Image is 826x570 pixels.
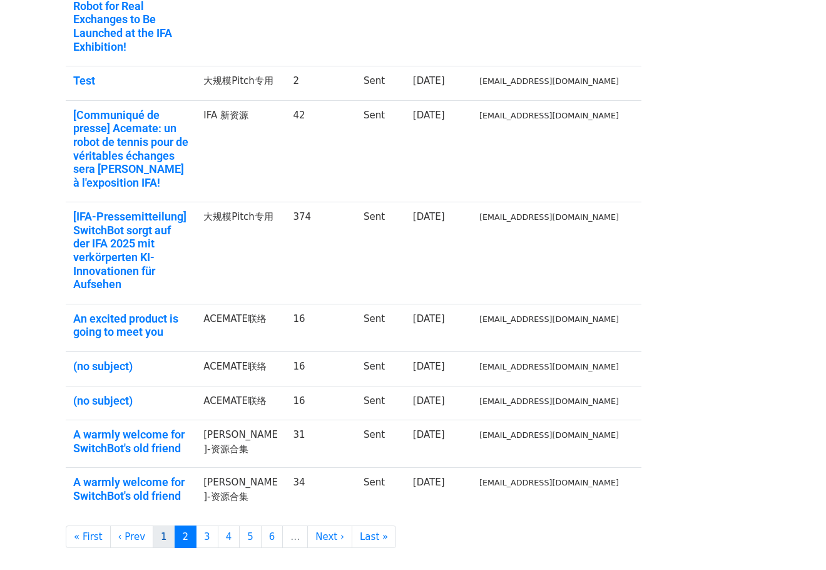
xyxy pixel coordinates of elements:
[413,429,445,440] a: [DATE]
[196,304,285,351] td: ACEMATE联络
[763,510,826,570] div: 聊天小组件
[73,394,188,408] a: (no subject)
[356,202,405,304] td: Sent
[356,420,405,468] td: Sent
[261,526,283,549] a: 6
[285,66,356,101] td: 2
[479,478,619,487] small: [EMAIL_ADDRESS][DOMAIN_NAME]
[285,386,356,420] td: 16
[479,430,619,440] small: [EMAIL_ADDRESS][DOMAIN_NAME]
[413,477,445,488] a: [DATE]
[73,210,188,291] a: [IFA-Pressemitteilung] SwitchBot sorgt auf der IFA 2025 mit verkörperten KI-Innovationen für Aufs...
[356,468,405,516] td: Sent
[763,510,826,570] iframe: Chat Widget
[196,352,285,386] td: ACEMATE联络
[356,100,405,202] td: Sent
[285,352,356,386] td: 16
[239,526,262,549] a: 5
[73,74,188,88] a: Test
[356,304,405,351] td: Sent
[479,76,619,86] small: [EMAIL_ADDRESS][DOMAIN_NAME]
[196,66,285,101] td: 大规模Pitch专用
[285,420,356,468] td: 31
[413,395,445,407] a: [DATE]
[413,361,445,372] a: [DATE]
[196,468,285,516] td: [PERSON_NAME]-资源合集
[413,110,445,121] a: [DATE]
[196,420,285,468] td: [PERSON_NAME]-资源合集
[307,526,352,549] a: Next ›
[285,468,356,516] td: 34
[73,475,188,502] a: A warmly welcome for SwitchBot's old friend
[285,202,356,304] td: 374
[196,202,285,304] td: 大规模Pitch专用
[285,304,356,351] td: 16
[413,313,445,324] a: [DATE]
[479,314,619,324] small: [EMAIL_ADDRESS][DOMAIN_NAME]
[73,312,188,339] a: An excited product is going to meet you
[356,352,405,386] td: Sent
[66,526,111,549] a: « First
[196,100,285,202] td: IFA 新资源
[196,526,218,549] a: 3
[479,362,619,371] small: [EMAIL_ADDRESS][DOMAIN_NAME]
[356,386,405,420] td: Sent
[218,526,240,549] a: 4
[479,396,619,406] small: [EMAIL_ADDRESS][DOMAIN_NAME]
[479,111,619,120] small: [EMAIL_ADDRESS][DOMAIN_NAME]
[356,66,405,101] td: Sent
[110,526,154,549] a: ‹ Prev
[413,211,445,222] a: [DATE]
[175,526,197,549] a: 2
[73,428,188,455] a: A warmly welcome for SwitchBot's old friend
[413,75,445,86] a: [DATE]
[479,212,619,222] small: [EMAIL_ADDRESS][DOMAIN_NAME]
[285,100,356,202] td: 42
[153,526,175,549] a: 1
[73,108,188,190] a: [Communiqué de presse] Acemate: un robot de tennis pour de véritables échanges sera [PERSON_NAME]...
[196,386,285,420] td: ACEMATE联络
[352,526,396,549] a: Last »
[73,360,188,373] a: (no subject)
